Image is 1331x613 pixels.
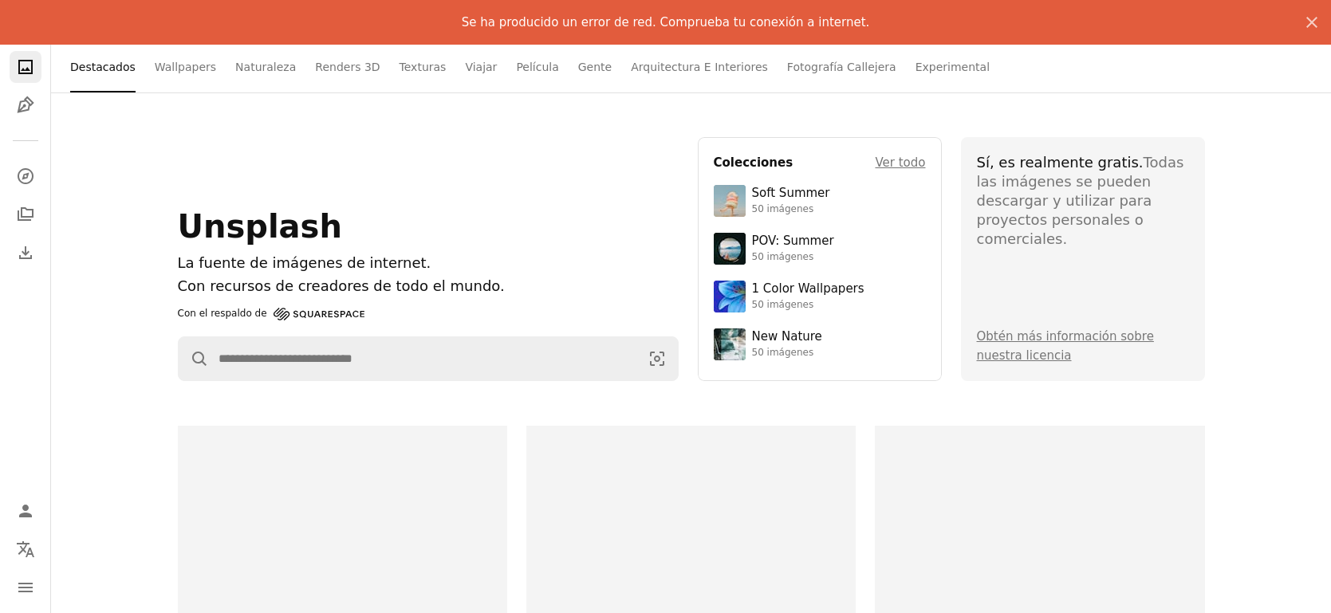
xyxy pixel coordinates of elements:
img: premium_photo-1749544311043-3a6a0c8d54af [714,185,746,217]
button: Menú [10,572,41,603]
div: POV: Summer [752,234,834,250]
a: Película [516,41,558,92]
a: 1 Color Wallpapers50 imágenes [714,281,926,312]
img: premium_photo-1688045582333-c8b6961773e0 [714,281,746,312]
button: Búsqueda visual [636,337,678,380]
a: Explorar [10,160,41,192]
a: Iniciar sesión / Registrarse [10,495,41,527]
div: 50 imágenes [752,347,822,360]
a: Arquitectura E Interiores [631,41,768,92]
a: Ver todo [875,153,925,172]
a: Renders 3D [315,41,380,92]
div: 1 Color Wallpapers [752,281,864,297]
a: Wallpapers [155,41,216,92]
form: Encuentra imágenes en todo el sitio [178,336,679,381]
a: New Nature50 imágenes [714,328,926,360]
a: Obtén más información sobre nuestra licencia [977,329,1154,363]
p: Con recursos de creadores de todo el mundo. [178,275,679,298]
h4: Colecciones [714,153,793,172]
div: Soft Summer [752,186,830,202]
div: 50 imágenes [752,203,830,216]
a: Gente [578,41,612,92]
a: POV: Summer50 imágenes [714,233,926,265]
div: 50 imágenes [752,251,834,264]
a: Viajar [465,41,497,92]
a: Texturas [400,41,447,92]
p: Se ha producido un error de red. Comprueba tu conexión a internet. [462,13,870,32]
a: Soft Summer50 imágenes [714,185,926,217]
span: Sí, es realmente gratis. [977,154,1144,171]
div: Todas las imágenes se pueden descargar y utilizar para proyectos personales o comerciales. [977,153,1189,249]
a: Ilustraciones [10,89,41,121]
a: Colecciones [10,198,41,230]
img: premium_photo-1753820185677-ab78a372b033 [714,233,746,265]
span: Unsplash [178,208,342,245]
button: Idioma [10,533,41,565]
a: Fotos [10,51,41,83]
button: Buscar en Unsplash [179,337,209,380]
a: Historial de descargas [10,237,41,269]
div: New Nature [752,329,822,345]
a: Con el respaldo de [178,305,364,324]
a: Experimental [916,41,990,92]
img: premium_photo-1755037089989-422ee333aef9 [714,328,746,360]
a: Fotografía Callejera [787,41,896,92]
div: 50 imágenes [752,299,864,312]
a: Naturaleza [235,41,296,92]
h1: La fuente de imágenes de internet. [178,252,679,275]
